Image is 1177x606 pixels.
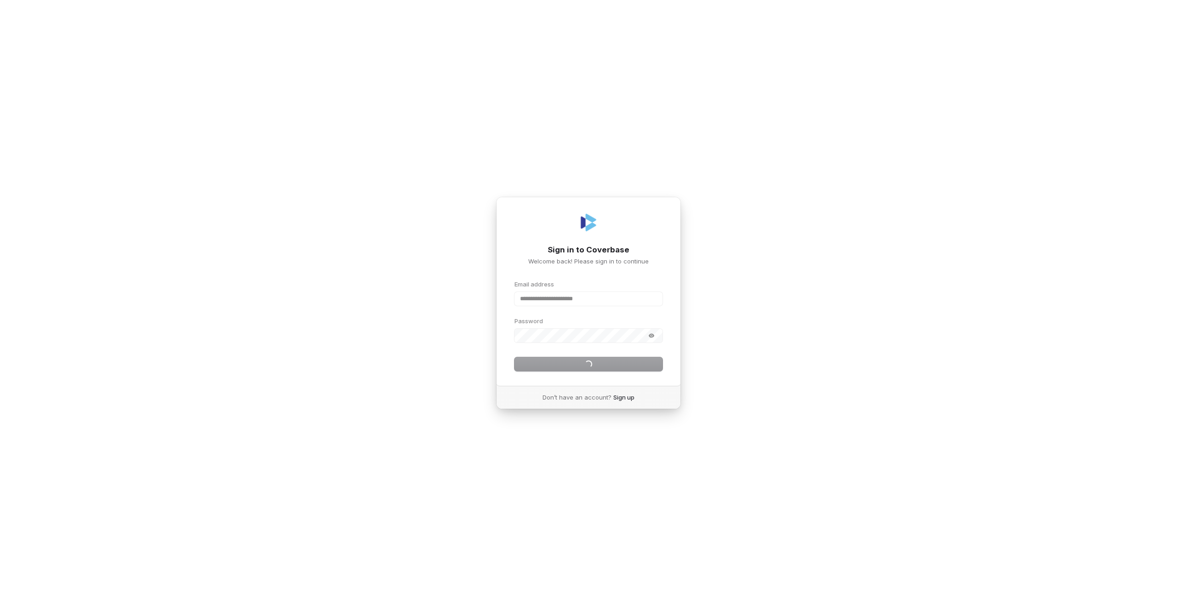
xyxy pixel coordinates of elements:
[642,330,661,341] button: Show password
[514,257,663,265] p: Welcome back! Please sign in to continue
[543,393,611,401] span: Don’t have an account?
[514,245,663,256] h1: Sign in to Coverbase
[613,393,634,401] a: Sign up
[577,212,600,234] img: Coverbase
